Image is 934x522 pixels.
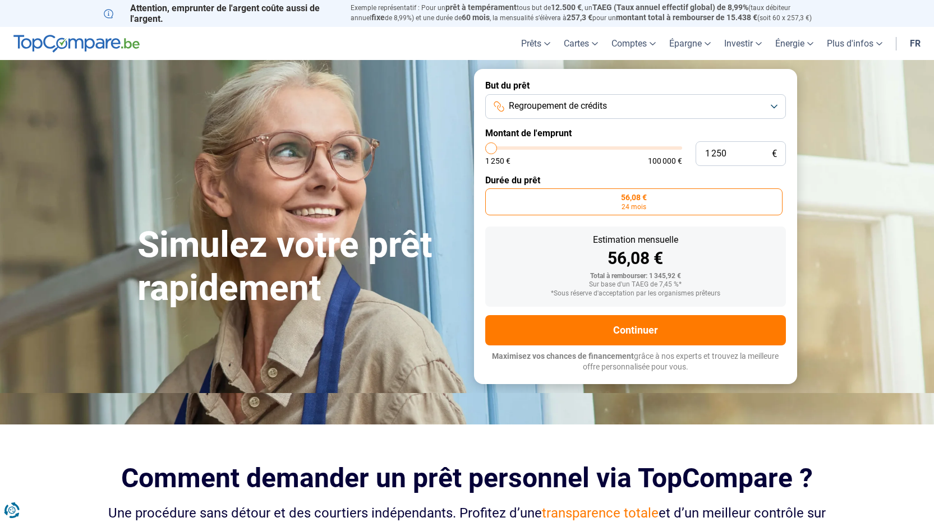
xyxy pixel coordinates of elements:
h2: Comment demander un prêt personnel via TopCompare ? [104,463,831,493]
p: grâce à nos experts et trouvez la meilleure offre personnalisée pour vous. [485,351,786,373]
span: montant total à rembourser de 15.438 € [616,13,757,22]
h1: Simulez votre prêt rapidement [137,224,461,310]
a: Prêts [514,27,557,60]
span: TAEG (Taux annuel effectif global) de 8,99% [592,3,748,12]
span: 100 000 € [648,157,682,165]
div: Sur base d'un TAEG de 7,45 %* [494,281,777,289]
a: Cartes [557,27,605,60]
a: Investir [717,27,769,60]
div: Estimation mensuelle [494,235,777,244]
span: prêt à tempérament [445,3,517,12]
span: Regroupement de crédits [509,100,607,112]
div: *Sous réserve d'acceptation par les organismes prêteurs [494,290,777,298]
a: Énergie [769,27,820,60]
span: € [772,149,777,159]
div: 56,08 € [494,250,777,267]
button: Continuer [485,315,786,345]
span: 60 mois [462,13,490,22]
a: fr [903,27,927,60]
span: fixe [371,13,385,22]
a: Comptes [605,27,662,60]
label: Montant de l'emprunt [485,128,786,138]
p: Attention, emprunter de l'argent coûte aussi de l'argent. [104,3,337,24]
label: Durée du prêt [485,175,786,186]
p: Exemple représentatif : Pour un tous but de , un (taux débiteur annuel de 8,99%) et une durée de ... [351,3,831,23]
span: transparence totale [542,505,659,521]
label: But du prêt [485,80,786,91]
img: TopCompare [13,35,140,53]
div: Total à rembourser: 1 345,92 € [494,272,777,280]
a: Épargne [662,27,717,60]
span: 12.500 € [551,3,582,12]
button: Regroupement de crédits [485,94,786,119]
a: Plus d'infos [820,27,889,60]
span: 1 250 € [485,157,510,165]
span: 257,3 € [567,13,592,22]
span: 24 mois [622,204,646,210]
span: Maximisez vos chances de financement [492,352,634,361]
span: 56,08 € [621,193,647,201]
